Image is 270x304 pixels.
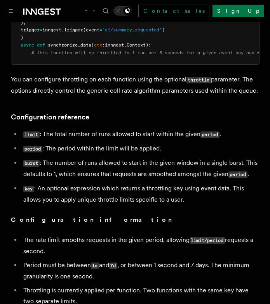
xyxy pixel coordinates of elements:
[21,35,23,40] span: )
[40,27,42,33] span: =
[109,263,117,269] code: 7d
[21,183,260,205] li: : An optional expression which returns a throttling key using event data. This allows you to appl...
[113,6,132,16] button: Toggle dark mode
[91,263,99,269] code: 1s
[186,77,211,83] code: throttle
[21,27,40,33] span: trigger
[138,5,209,17] a: Contact sales
[11,74,260,96] p: You can configure throttling on each function using the optional parameter. The options directly ...
[11,216,172,223] strong: Configuration information
[48,42,91,48] span: synchronize_data
[23,146,42,152] code: period
[83,27,99,33] span: (event
[6,6,16,16] button: Toggle navigation
[37,42,45,48] span: def
[200,131,219,138] code: period
[23,131,40,138] code: limit
[21,157,260,180] li: : The number of runs allowed to start in the given window in a single burst. This defaults to 1, ...
[91,42,94,48] span: (
[42,27,64,33] span: inngest.
[102,27,162,33] span: "ai/summary.requested"
[21,20,26,25] span: ),
[105,42,124,48] span: inngest
[64,27,83,33] span: Trigger
[21,260,260,282] li: Period must be between and , or between 1 second and 7 days. The minimum granularity is one second.
[21,143,260,154] li: : The period within the limit will be applied.
[228,171,247,178] code: period
[162,27,165,33] span: )
[99,27,102,33] span: =
[101,6,110,16] button: Find something...
[21,129,260,140] li: : The total number of runs allowed to start within the given .
[21,235,260,257] li: The rate limit smooths requests in the given period, allowing requests a second.
[21,42,34,48] span: async
[23,160,40,167] code: burst
[213,5,264,17] a: Sign Up
[127,42,151,48] span: Context):
[94,42,102,48] span: ctx
[102,42,105,48] span: :
[190,237,225,244] code: limit/period
[11,112,89,123] a: Configuration reference
[124,42,127,48] span: .
[23,186,34,192] code: key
